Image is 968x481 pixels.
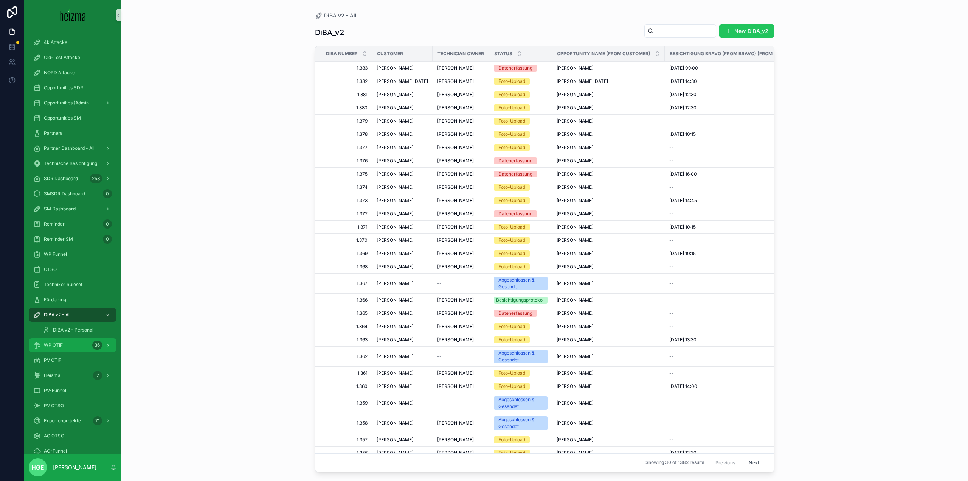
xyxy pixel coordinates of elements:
a: [PERSON_NAME] [557,237,660,243]
a: -- [437,280,485,286]
span: [PERSON_NAME] [557,211,593,217]
span: [DATE] 10:15 [669,224,696,230]
span: [PERSON_NAME] [557,237,593,243]
span: [PERSON_NAME] [557,297,593,303]
span: -- [669,280,674,286]
a: [PERSON_NAME] [377,237,428,243]
a: [PERSON_NAME] [377,118,428,124]
a: 1.382 [324,78,368,84]
a: [PERSON_NAME] [437,211,485,217]
a: Foto-Upload [494,224,548,230]
a: Foto-Upload [494,323,548,330]
span: [DATE] 10:15 [669,251,696,257]
a: 1.373 [324,198,368,204]
a: [PERSON_NAME] [557,92,660,98]
span: Partner Dashboard - All [44,145,95,151]
a: [PERSON_NAME] [377,198,428,204]
a: 1.379 [324,118,368,124]
span: Technische Besichtigung [44,160,97,167]
span: SMSDR Dashboard [44,191,85,197]
a: 1.375 [324,171,368,177]
a: [PERSON_NAME] [377,105,428,111]
a: Abgeschlossen & Gesendet [494,277,548,290]
a: -- [669,280,811,286]
span: [PERSON_NAME] [437,198,474,204]
a: [PERSON_NAME] [437,198,485,204]
a: [PERSON_NAME] [437,324,485,330]
a: -- [669,211,811,217]
span: [PERSON_NAME] [557,324,593,330]
div: Foto-Upload [498,237,525,244]
a: [PERSON_NAME] [377,65,428,71]
span: 1.376 [324,158,368,164]
a: [PERSON_NAME] [557,224,660,230]
a: [PERSON_NAME] [377,171,428,177]
span: [PERSON_NAME] [557,337,593,343]
a: [PERSON_NAME][DATE] [377,78,428,84]
a: Foto-Upload [494,104,548,111]
a: [PERSON_NAME] [377,184,428,190]
a: 1.380 [324,105,368,111]
div: Foto-Upload [498,91,525,98]
span: [PERSON_NAME] [437,297,474,303]
a: 1.377 [324,145,368,151]
a: [PERSON_NAME] [437,145,485,151]
a: [PERSON_NAME] [377,131,428,137]
div: Datenerfassung [498,171,532,177]
a: [PERSON_NAME] [557,264,660,270]
span: [PERSON_NAME] [437,310,474,316]
a: Datenerfassung [494,210,548,217]
img: App logo [60,9,86,21]
a: [DATE] 12:30 [669,92,811,98]
span: -- [669,118,674,124]
a: SM Dashboard [29,202,116,216]
a: -- [669,158,811,164]
span: 1.374 [324,184,368,190]
a: [PERSON_NAME] [377,297,428,303]
a: [PERSON_NAME] [437,237,485,243]
span: [PERSON_NAME] [377,131,413,137]
a: [PERSON_NAME] [377,310,428,316]
a: [PERSON_NAME] [437,65,485,71]
span: [PERSON_NAME] [557,198,593,204]
a: NORD Attacke [29,66,116,79]
a: Foto-Upload [494,91,548,98]
a: Technische Besichtigung [29,157,116,170]
span: Opportunities SDR [44,85,83,91]
span: [PERSON_NAME] [437,211,474,217]
a: [PERSON_NAME] [557,211,660,217]
a: Foto-Upload [494,197,548,204]
a: Opportunities SDR [29,81,116,95]
a: [PERSON_NAME] [437,184,485,190]
a: [DATE] 09:00 [669,65,811,71]
a: 1.383 [324,65,368,71]
span: [PERSON_NAME] [437,171,474,177]
div: Foto-Upload [498,144,525,151]
span: [PERSON_NAME] [377,198,413,204]
a: [PERSON_NAME][DATE] [557,78,660,84]
a: [PERSON_NAME] [557,118,660,124]
span: [PERSON_NAME] [377,92,413,98]
a: [PERSON_NAME] [377,251,428,257]
a: -- [669,184,811,190]
span: [PERSON_NAME] [437,78,474,84]
span: [PERSON_NAME][DATE] [557,78,608,84]
span: Reminder SM [44,236,73,242]
a: Foto-Upload [494,184,548,191]
span: [PERSON_NAME] [437,251,474,257]
a: New DiBA_v2 [719,24,774,38]
a: Foto-Upload [494,250,548,257]
a: [PERSON_NAME] [377,92,428,98]
a: 1.381 [324,92,368,98]
a: [PERSON_NAME] [557,297,660,303]
a: [PERSON_NAME] [557,184,660,190]
span: [PERSON_NAME] [557,251,593,257]
a: -- [669,297,811,303]
a: [PERSON_NAME] [437,105,485,111]
span: [PERSON_NAME] [437,324,474,330]
a: Datenerfassung [494,310,548,317]
a: [DATE] 14:30 [669,78,811,84]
